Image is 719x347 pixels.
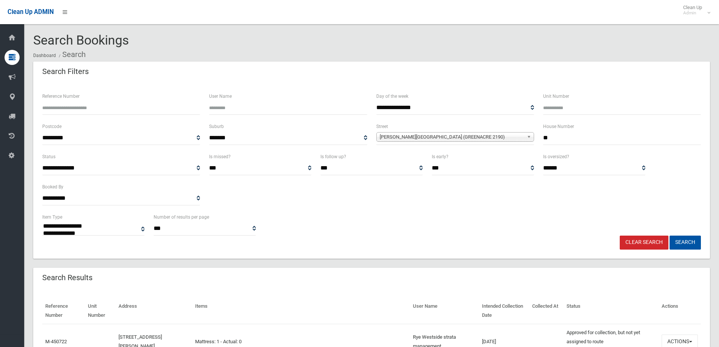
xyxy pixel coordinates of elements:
th: Collected At [529,298,563,324]
small: Admin [683,10,702,16]
li: Search [57,48,86,62]
label: Item Type [42,213,62,221]
th: Intended Collection Date [479,298,529,324]
th: Address [115,298,192,324]
header: Search Filters [33,64,98,79]
header: Search Results [33,270,102,285]
label: Postcode [42,122,62,131]
span: [PERSON_NAME][GEOGRAPHIC_DATA] (GREENACRE 2190) [380,133,524,142]
label: Is early? [432,153,448,161]
label: Number of results per page [154,213,209,221]
label: Booked By [42,183,63,191]
label: User Name [209,92,232,100]
th: Reference Number [42,298,85,324]
th: Items [192,298,410,324]
th: Unit Number [85,298,115,324]
label: Status [42,153,55,161]
label: Unit Number [543,92,569,100]
label: House Number [543,122,574,131]
label: Street [376,122,388,131]
span: Clean Up ADMIN [8,8,54,15]
label: Is missed? [209,153,231,161]
span: Search Bookings [33,32,129,48]
label: Is oversized? [543,153,569,161]
a: Clear Search [620,236,668,250]
label: Day of the week [376,92,408,100]
a: M-450722 [45,339,67,344]
th: Status [563,298,659,324]
label: Suburb [209,122,224,131]
label: Is follow up? [320,153,346,161]
label: Reference Number [42,92,80,100]
button: Search [670,236,701,250]
a: Dashboard [33,53,56,58]
span: Clean Up [679,5,710,16]
th: User Name [410,298,479,324]
th: Actions [659,298,701,324]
